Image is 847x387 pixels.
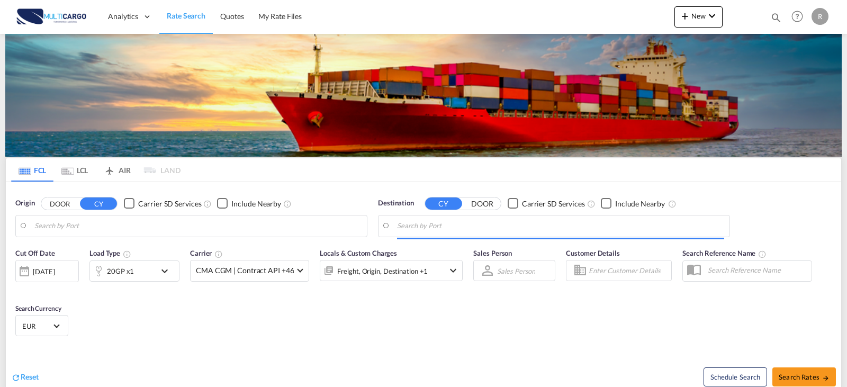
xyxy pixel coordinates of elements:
md-datepicker: Select [15,281,23,295]
span: Cut Off Date [15,249,55,257]
div: Carrier SD Services [138,199,201,209]
span: EUR [22,321,52,331]
md-icon: Unchecked: Ignores neighbouring ports when fetching rates.Checked : Includes neighbouring ports w... [668,200,677,208]
div: 20GP x1icon-chevron-down [89,260,179,282]
button: DOOR [41,197,78,210]
input: Search by Port [34,218,362,234]
div: [DATE] [33,267,55,276]
input: Enter Customer Details [589,263,668,278]
md-tab-item: AIR [96,158,138,182]
input: Search by Port [397,218,724,234]
span: Quotes [220,12,244,21]
input: Search Reference Name [702,262,812,278]
div: 20GP x1 [107,264,134,278]
div: R [812,8,828,25]
span: Help [788,7,806,25]
span: Destination [378,198,414,209]
div: Freight Origin Destination Factory Stuffingicon-chevron-down [320,260,463,281]
md-checkbox: Checkbox No Ink [217,198,281,209]
md-icon: Unchecked: Ignores neighbouring ports when fetching rates.Checked : Includes neighbouring ports w... [283,200,292,208]
span: Sales Person [473,249,512,257]
div: Include Nearby [231,199,281,209]
span: New [679,12,718,20]
md-icon: icon-refresh [11,373,21,382]
button: CY [80,197,117,210]
md-icon: icon-chevron-down [706,10,718,22]
md-checkbox: Checkbox No Ink [601,198,665,209]
div: Help [788,7,812,26]
span: Origin [15,198,34,209]
md-icon: Your search will be saved by the below given name [758,250,767,258]
button: CY [425,197,462,210]
img: 82db67801a5411eeacfdbd8acfa81e61.png [16,5,87,29]
div: icon-refreshReset [11,372,39,383]
md-select: Select Currency: € EUREuro [21,318,62,334]
div: Carrier SD Services [522,199,585,209]
md-checkbox: Checkbox No Ink [124,198,201,209]
md-icon: icon-airplane [103,164,116,172]
md-tab-item: LCL [53,158,96,182]
span: Reset [21,372,39,381]
span: Search Rates [779,373,830,381]
span: Locals & Custom Charges [320,249,397,257]
span: Search Reference Name [682,249,767,257]
button: Search Ratesicon-arrow-right [772,367,836,386]
md-icon: icon-information-outline [123,250,131,258]
span: Load Type [89,249,131,257]
div: Freight Origin Destination Factory Stuffing [337,264,428,278]
md-icon: icon-arrow-right [822,374,830,382]
md-icon: icon-plus 400-fg [679,10,691,22]
img: LCL+%26+FCL+BACKGROUND.png [5,34,842,157]
md-checkbox: Checkbox No Ink [508,198,585,209]
md-icon: Unchecked: Search for CY (Container Yard) services for all selected carriers.Checked : Search for... [203,200,212,208]
span: Search Currency [15,304,61,312]
span: My Rate Files [258,12,302,21]
md-icon: icon-chevron-down [447,264,459,277]
button: icon-plus 400-fgNewicon-chevron-down [674,6,723,28]
div: Include Nearby [615,199,665,209]
md-pagination-wrapper: Use the left and right arrow keys to navigate between tabs [11,158,181,182]
md-icon: icon-chevron-down [158,265,176,277]
md-icon: Unchecked: Search for CY (Container Yard) services for all selected carriers.Checked : Search for... [587,200,596,208]
md-tab-item: FCL [11,158,53,182]
md-select: Sales Person [496,263,536,278]
div: [DATE] [15,260,79,282]
span: Analytics [108,11,138,22]
button: Note: By default Schedule search will only considerorigin ports, destination ports and cut off da... [704,367,767,386]
div: icon-magnify [770,12,782,28]
md-icon: icon-magnify [770,12,782,23]
span: CMA CGM | Contract API +46 [196,265,294,276]
md-icon: The selected Trucker/Carrierwill be displayed in the rate results If the rates are from another f... [214,250,223,258]
span: Customer Details [566,249,619,257]
span: Rate Search [167,11,205,20]
span: Carrier [190,249,223,257]
button: DOOR [464,197,501,210]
